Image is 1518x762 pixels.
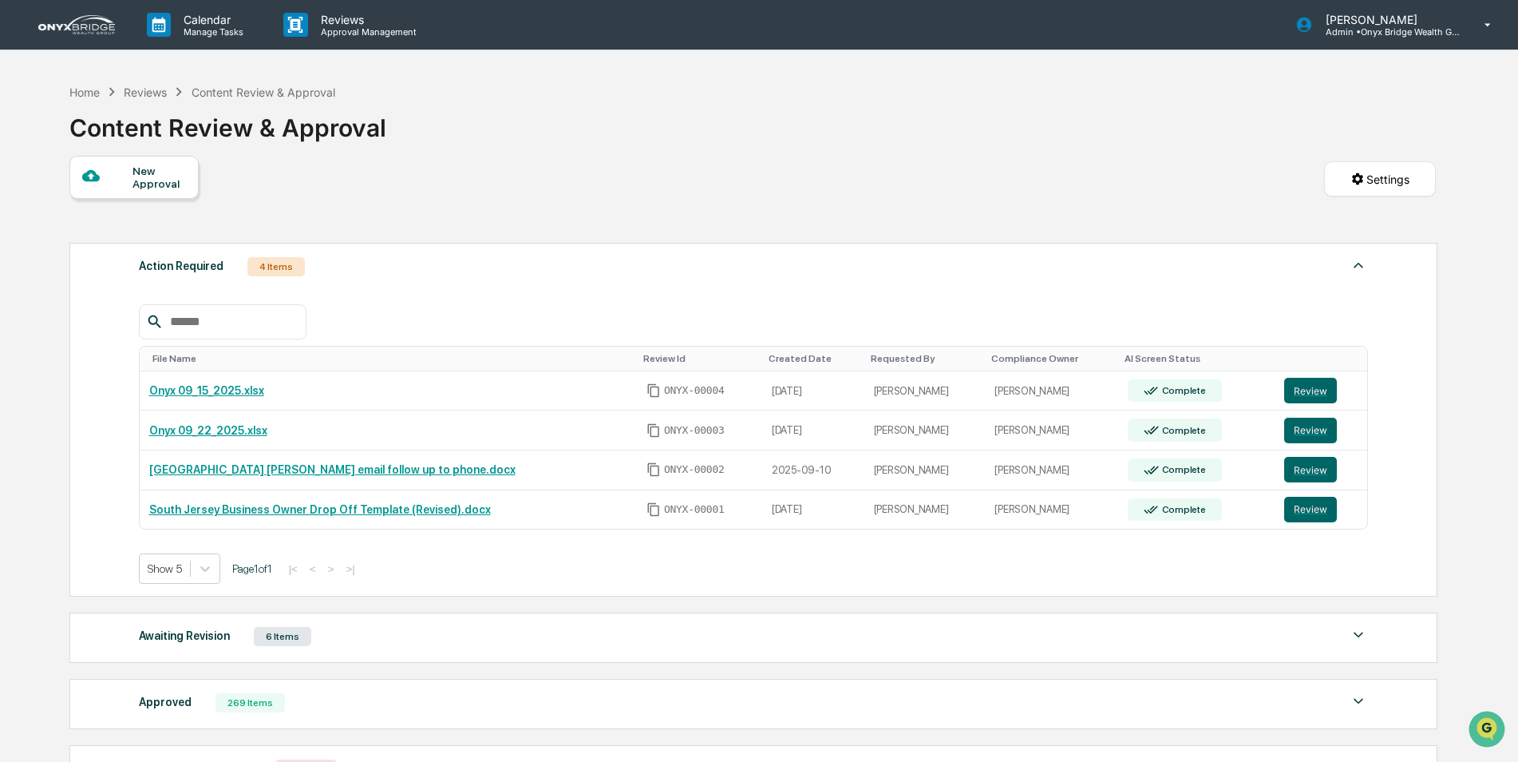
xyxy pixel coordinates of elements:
a: Onyx 09_22_2025.xlsx [149,424,267,437]
a: Onyx 09_15_2025.xlsx [149,384,264,397]
div: Content Review & Approval [192,85,335,99]
p: Calendar [171,13,251,26]
button: Settings [1324,161,1436,196]
p: Reviews [308,13,425,26]
p: [PERSON_NAME] [1313,13,1461,26]
a: Review [1284,378,1358,403]
a: 🔎Data Lookup [10,225,107,254]
div: 🖐️ [16,203,29,216]
div: Start new chat [54,122,262,138]
span: ONYX-00004 [664,384,725,397]
p: Manage Tasks [171,26,251,38]
button: >| [341,562,359,576]
span: ONYX-00001 [664,503,725,516]
td: [PERSON_NAME] [864,490,986,530]
span: Pylon [159,271,193,283]
div: New Approval [132,165,186,190]
div: Content Review & Approval [69,101,386,142]
span: Copy Id [646,423,661,438]
td: [DATE] [762,371,864,411]
span: ONYX-00002 [664,463,725,476]
a: Review [1284,418,1358,443]
td: [PERSON_NAME] [864,411,986,450]
div: Toggle SortBy [1125,353,1268,364]
div: Awaiting Revision [139,625,230,646]
button: < [305,562,321,576]
div: Complete [1159,464,1206,475]
div: 🗄️ [116,203,128,216]
td: [PERSON_NAME] [985,371,1117,411]
a: [GEOGRAPHIC_DATA] [PERSON_NAME] email follow up to phone.docx [149,463,516,476]
span: Copy Id [646,462,661,477]
td: [DATE] [762,490,864,530]
a: Review [1284,457,1358,482]
td: [PERSON_NAME] [985,490,1117,530]
div: 🔎 [16,233,29,246]
img: logo [38,15,115,34]
div: Toggle SortBy [152,353,631,364]
div: Complete [1159,425,1206,436]
div: Toggle SortBy [769,353,858,364]
span: Copy Id [646,383,661,398]
div: Toggle SortBy [1287,353,1361,364]
div: Complete [1159,504,1206,515]
span: Page 1 of 1 [232,562,272,575]
div: 4 Items [247,257,305,276]
a: 🗄️Attestations [109,195,204,224]
span: ONYX-00003 [664,424,725,437]
a: 🖐️Preclearance [10,195,109,224]
div: Toggle SortBy [643,353,756,364]
button: |< [284,562,302,576]
button: Review [1284,418,1337,443]
img: caret [1349,625,1368,645]
img: 1746055101610-c473b297-6a78-478c-a979-82029cc54cd1 [16,122,45,151]
span: Attestations [132,201,198,217]
button: Review [1284,378,1337,403]
span: Data Lookup [32,232,101,248]
td: 2025-09-10 [762,450,864,490]
p: How can we help? [16,34,291,59]
div: 269 Items [215,693,285,712]
a: South Jersey Business Owner Drop Off Template (Revised).docx [149,503,491,516]
a: Powered byPylon [113,270,193,283]
div: 6 Items [254,627,311,646]
td: [PERSON_NAME] [985,411,1117,450]
div: Toggle SortBy [991,353,1111,364]
td: [PERSON_NAME] [864,450,986,490]
span: Copy Id [646,502,661,517]
p: Admin • Onyx Bridge Wealth Group LLC [1313,26,1461,38]
div: Reviews [124,85,167,99]
button: > [323,562,339,576]
img: caret [1349,692,1368,711]
p: Approval Management [308,26,425,38]
button: Review [1284,497,1337,522]
div: We're available if you need us! [54,138,202,151]
iframe: Open customer support [1467,709,1510,752]
td: [PERSON_NAME] [864,371,986,411]
button: Start new chat [271,127,291,146]
span: Preclearance [32,201,103,217]
div: Home [69,85,100,99]
div: Action Required [139,256,223,276]
td: [PERSON_NAME] [985,450,1117,490]
div: Complete [1159,385,1206,396]
td: [DATE] [762,411,864,450]
button: Review [1284,457,1337,482]
div: Toggle SortBy [871,353,979,364]
div: Approved [139,692,192,712]
a: Review [1284,497,1358,522]
img: caret [1349,256,1368,275]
